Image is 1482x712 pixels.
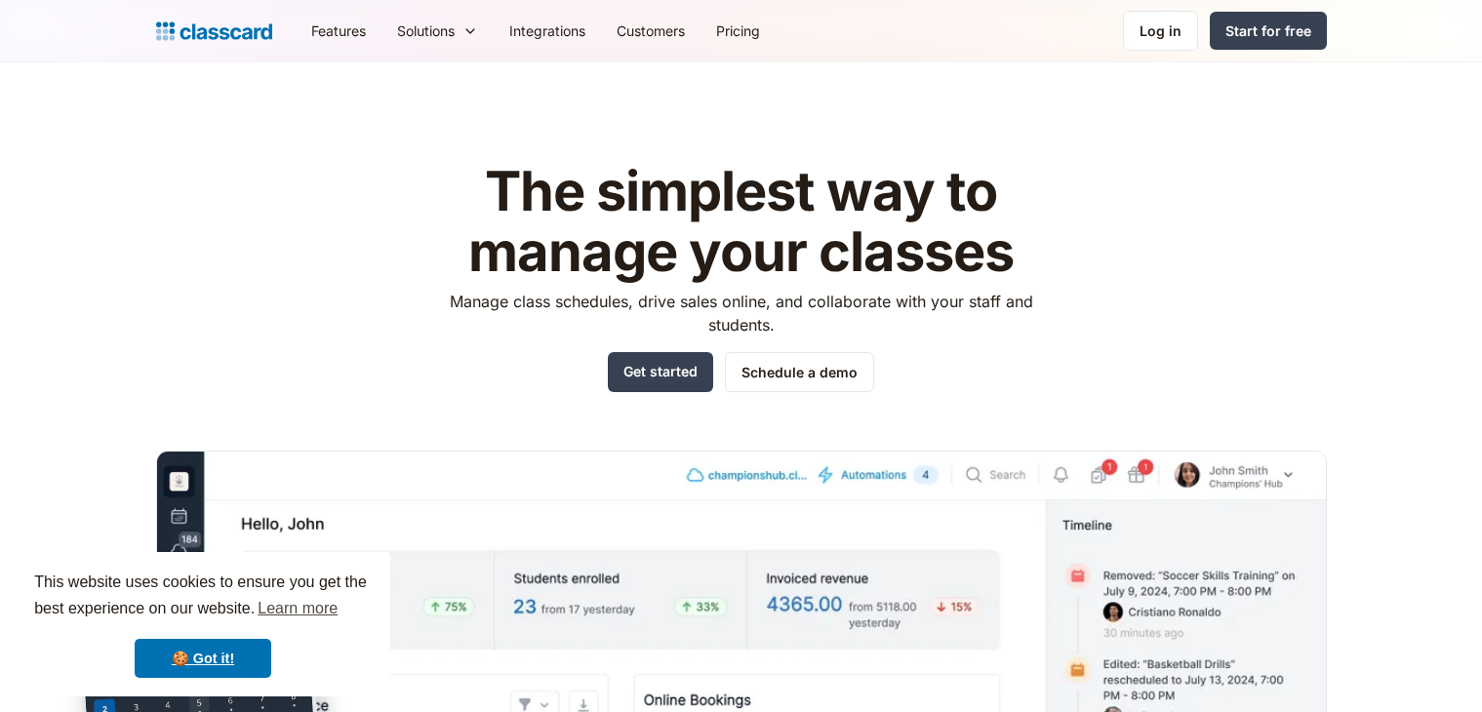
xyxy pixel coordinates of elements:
a: Log in [1123,11,1198,51]
a: Customers [601,9,701,53]
a: learn more about cookies [255,594,340,623]
a: home [156,18,272,45]
div: Solutions [397,20,455,41]
a: Schedule a demo [725,352,874,392]
div: Log in [1140,20,1182,41]
span: This website uses cookies to ensure you get the best experience on our website. [34,571,372,623]
h1: The simplest way to manage your classes [431,162,1051,282]
a: Features [296,9,381,53]
a: Start for free [1210,12,1327,50]
div: Solutions [381,9,494,53]
a: Get started [608,352,713,392]
a: Pricing [701,9,776,53]
div: Start for free [1225,20,1311,41]
a: Integrations [494,9,601,53]
p: Manage class schedules, drive sales online, and collaborate with your staff and students. [431,290,1051,336]
a: dismiss cookie message [135,639,271,678]
div: cookieconsent [16,552,390,696]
